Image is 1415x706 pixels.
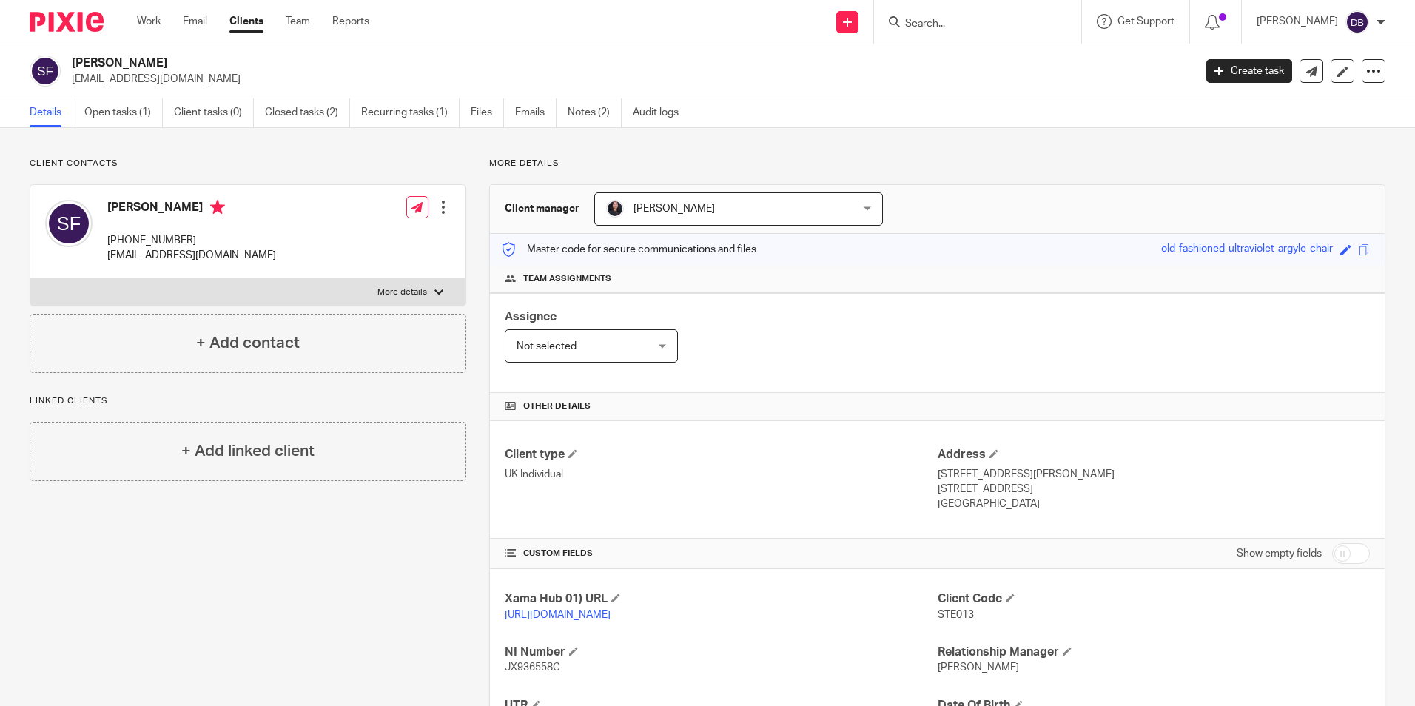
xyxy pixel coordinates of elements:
[30,98,73,127] a: Details
[505,548,937,559] h4: CUSTOM FIELDS
[30,395,466,407] p: Linked clients
[1345,10,1369,34] img: svg%3E
[377,286,427,298] p: More details
[938,467,1370,482] p: [STREET_ADDRESS][PERSON_NAME]
[938,447,1370,463] h4: Address
[523,400,591,412] span: Other details
[84,98,163,127] a: Open tasks (1)
[1117,16,1174,27] span: Get Support
[107,233,276,248] p: [PHONE_NUMBER]
[515,98,557,127] a: Emails
[1257,14,1338,29] p: [PERSON_NAME]
[505,447,937,463] h4: Client type
[107,248,276,263] p: [EMAIL_ADDRESS][DOMAIN_NAME]
[568,98,622,127] a: Notes (2)
[938,610,974,620] span: STE013
[181,440,315,463] h4: + Add linked client
[174,98,254,127] a: Client tasks (0)
[72,56,961,71] h2: [PERSON_NAME]
[505,610,611,620] a: [URL][DOMAIN_NAME]
[505,311,557,323] span: Assignee
[1161,241,1333,258] div: old-fashioned-ultraviolet-argyle-chair
[332,14,369,29] a: Reports
[523,273,611,285] span: Team assignments
[30,56,61,87] img: svg%3E
[471,98,504,127] a: Files
[1206,59,1292,83] a: Create task
[938,591,1370,607] h4: Client Code
[505,662,560,673] span: JX936558C
[938,482,1370,497] p: [STREET_ADDRESS]
[633,204,715,214] span: [PERSON_NAME]
[505,467,937,482] p: UK Individual
[30,12,104,32] img: Pixie
[606,200,624,218] img: MicrosoftTeams-image.jfif
[938,497,1370,511] p: [GEOGRAPHIC_DATA]
[210,200,225,215] i: Primary
[196,332,300,354] h4: + Add contact
[489,158,1385,169] p: More details
[361,98,460,127] a: Recurring tasks (1)
[107,200,276,218] h4: [PERSON_NAME]
[137,14,161,29] a: Work
[265,98,350,127] a: Closed tasks (2)
[938,662,1019,673] span: [PERSON_NAME]
[904,18,1037,31] input: Search
[938,645,1370,660] h4: Relationship Manager
[505,591,937,607] h4: Xama Hub 01) URL
[633,98,690,127] a: Audit logs
[229,14,263,29] a: Clients
[505,645,937,660] h4: NI Number
[72,72,1184,87] p: [EMAIL_ADDRESS][DOMAIN_NAME]
[286,14,310,29] a: Team
[1237,546,1322,561] label: Show empty fields
[45,200,93,247] img: svg%3E
[505,201,579,216] h3: Client manager
[517,341,577,352] span: Not selected
[501,242,756,257] p: Master code for secure communications and files
[30,158,466,169] p: Client contacts
[183,14,207,29] a: Email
